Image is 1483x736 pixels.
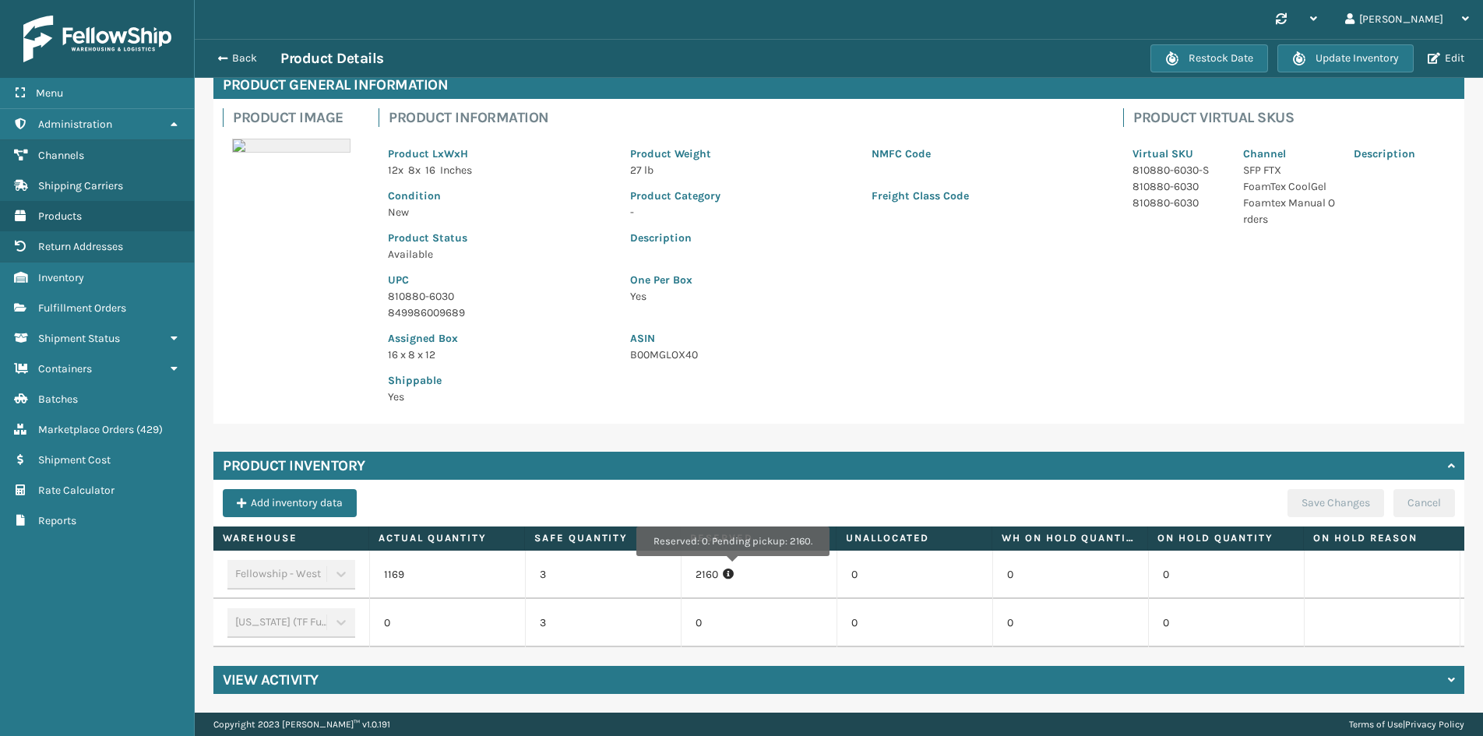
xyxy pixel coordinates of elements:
p: Channel [1243,146,1335,162]
span: 8 x [408,164,421,177]
td: 0 [837,551,992,599]
p: Product Weight [630,146,854,162]
button: Cancel [1393,489,1455,517]
p: One Per Box [630,272,1095,288]
label: Reserved [690,531,826,545]
span: Administration [38,118,112,131]
p: Product LxWxH [388,146,611,162]
p: - [630,204,854,220]
td: 0 [992,599,1148,647]
button: Back [209,51,280,65]
button: Edit [1423,51,1469,65]
label: Unallocated [846,531,982,545]
p: 810880-6030 [1133,195,1224,211]
span: Return Addresses [38,240,123,253]
p: SFP FTX [1243,162,1335,178]
button: Save Changes [1287,489,1384,517]
p: Available [388,246,611,262]
p: FoamTex CoolGel [1243,178,1335,195]
span: Menu [36,86,63,100]
p: Virtual SKU [1133,146,1224,162]
h3: Product Details [280,49,384,68]
a: Terms of Use [1349,719,1403,730]
h4: Product Information [389,108,1104,127]
button: Restock Date [1150,44,1268,72]
h4: Product General Information [213,71,1464,99]
span: Shipment Status [38,332,120,345]
span: Inches [440,164,472,177]
a: Privacy Policy [1405,719,1464,730]
p: Foamtex Manual Orders [1243,195,1335,227]
p: 2160 [696,567,823,583]
h4: Product Image [233,108,360,127]
span: Inventory [38,271,84,284]
label: Actual Quantity [379,531,515,545]
h4: View Activity [223,671,319,689]
p: 0 [696,615,823,631]
label: On Hold Quantity [1157,531,1294,545]
img: 51104088640_40f294f443_o-scaled-700x700.jpg [232,139,350,153]
p: New [388,204,611,220]
span: Reports [38,514,76,527]
span: Batches [38,393,78,406]
span: Products [38,210,82,223]
span: 12 x [388,164,403,177]
span: ( 429 ) [136,423,163,436]
p: UPC [388,272,611,288]
img: logo [23,16,171,62]
span: Rate Calculator [38,484,114,497]
span: 27 lb [630,164,653,177]
p: 810880-6030-S [1133,162,1224,178]
span: Marketplace Orders [38,423,134,436]
p: Description [1354,146,1446,162]
span: Containers [38,362,92,375]
td: 0 [992,551,1148,599]
p: Shippable [388,372,611,389]
td: 3 [525,551,681,599]
p: Description [630,230,1095,246]
p: 810880-6030 [388,288,611,305]
label: Safe Quantity [534,531,671,545]
p: Product Category [630,188,854,204]
p: Condition [388,188,611,204]
div: | [1349,713,1464,736]
td: 0 [1148,551,1304,599]
p: Yes [630,288,1095,305]
label: On Hold Reason [1313,531,1450,545]
span: Fulfillment Orders [38,301,126,315]
span: Channels [38,149,84,162]
td: 3 [525,599,681,647]
td: 0 [369,599,525,647]
p: B00MGLOX40 [630,347,1095,363]
span: Shipment Cost [38,453,111,467]
h4: Product Inventory [223,456,365,475]
p: ASIN [630,330,1095,347]
h4: Product Virtual SKUs [1133,108,1455,127]
td: 0 [837,599,992,647]
p: 16 x 8 x 12 [388,347,611,363]
p: 810880-6030 [1133,178,1224,195]
button: Add inventory data [223,489,357,517]
p: Freight Class Code [872,188,1095,204]
p: NMFC Code [872,146,1095,162]
p: Product Status [388,230,611,246]
button: Update Inventory [1277,44,1414,72]
p: Yes [388,389,611,405]
span: 16 [425,164,435,177]
td: 1169 [369,551,525,599]
p: Copyright 2023 [PERSON_NAME]™ v 1.0.191 [213,713,390,736]
td: 0 [1148,599,1304,647]
label: Warehouse [223,531,359,545]
label: WH On hold quantity [1002,531,1138,545]
p: 849986009689 [388,305,611,321]
p: Assigned Box [388,330,611,347]
span: Shipping Carriers [38,179,123,192]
